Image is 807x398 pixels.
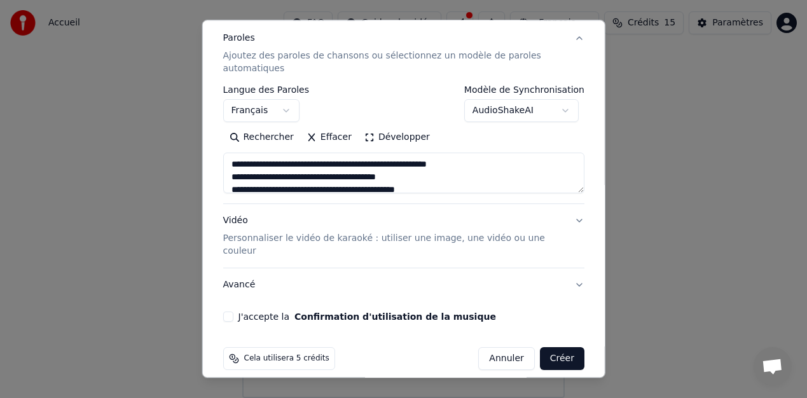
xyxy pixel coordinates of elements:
[223,22,584,85] button: ParolesAjoutez des paroles de chansons ou sélectionnez un modèle de paroles automatiques
[478,347,534,370] button: Annuler
[294,312,496,321] button: J'accepte la
[223,127,300,148] button: Rechercher
[223,232,564,257] p: Personnaliser le vidéo de karaoké : utiliser une image, une vidéo ou une couleur
[244,353,329,364] span: Cela utilisera 5 crédits
[223,268,584,301] button: Avancé
[300,127,358,148] button: Effacer
[464,85,584,94] label: Modèle de Synchronisation
[223,85,584,203] div: ParolesAjoutez des paroles de chansons ou sélectionnez un modèle de paroles automatiques
[223,85,309,94] label: Langue des Paroles
[223,32,254,45] div: Paroles
[223,204,584,268] button: VidéoPersonnaliser le vidéo de karaoké : utiliser une image, une vidéo ou une couleur
[223,50,564,75] p: Ajoutez des paroles de chansons ou sélectionnez un modèle de paroles automatiques
[358,127,436,148] button: Développer
[238,312,495,321] label: J'accepte la
[223,214,564,257] div: Vidéo
[540,347,584,370] button: Créer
